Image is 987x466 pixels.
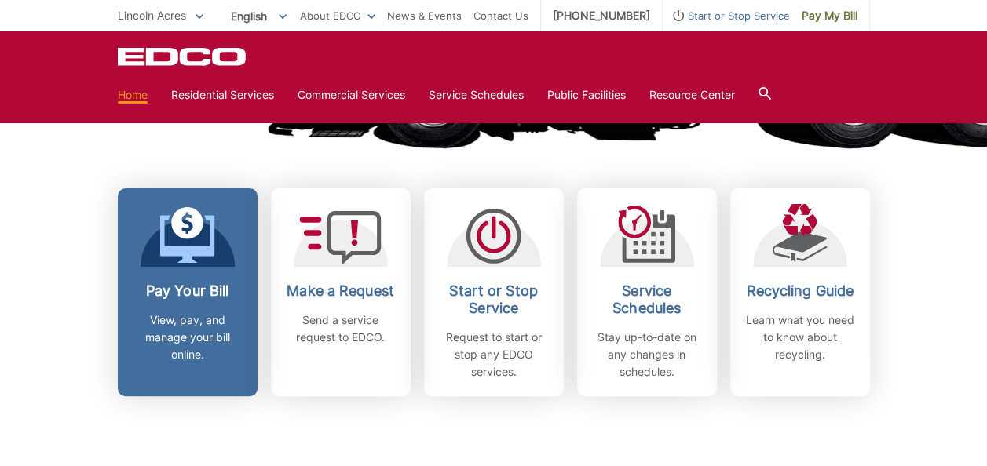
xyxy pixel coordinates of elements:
[118,47,248,66] a: EDCD logo. Return to the homepage.
[473,7,528,24] a: Contact Us
[742,311,858,363] p: Learn what you need to know about recycling.
[436,329,552,380] p: Request to start or stop any EDCO services.
[742,282,858,300] h2: Recycling Guide
[436,282,552,317] h2: Start or Stop Service
[589,329,705,380] p: Stay up-to-date on any changes in schedules.
[130,282,246,300] h2: Pay Your Bill
[589,282,705,317] h2: Service Schedules
[118,9,186,22] span: Lincoln Acres
[118,86,148,104] a: Home
[802,7,857,24] span: Pay My Bill
[171,86,274,104] a: Residential Services
[649,86,735,104] a: Resource Center
[118,188,258,396] a: Pay Your Bill View, pay, and manage your bill online.
[130,311,246,363] p: View, pay, and manage your bill online.
[219,3,298,29] span: English
[300,7,375,24] a: About EDCO
[283,282,399,300] h2: Make a Request
[429,86,524,104] a: Service Schedules
[298,86,405,104] a: Commercial Services
[730,188,870,396] a: Recycling Guide Learn what you need to know about recycling.
[387,7,462,24] a: News & Events
[577,188,717,396] a: Service Schedules Stay up-to-date on any changes in schedules.
[283,311,399,346] p: Send a service request to EDCO.
[547,86,626,104] a: Public Facilities
[271,188,411,396] a: Make a Request Send a service request to EDCO.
